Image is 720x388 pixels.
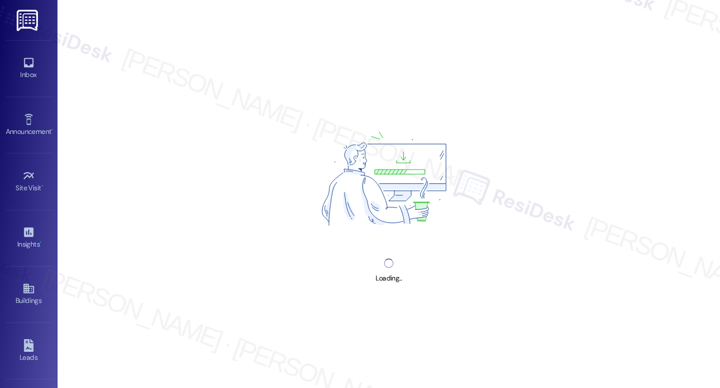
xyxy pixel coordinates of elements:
[40,239,41,247] span: •
[41,182,43,190] span: •
[17,10,40,31] img: ResiDesk Logo
[6,222,52,253] a: Insights •
[51,126,53,134] span: •
[6,166,52,197] a: Site Visit •
[376,272,401,285] div: Loading...
[6,336,52,367] a: Leads
[6,53,52,84] a: Inbox
[6,279,52,310] a: Buildings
